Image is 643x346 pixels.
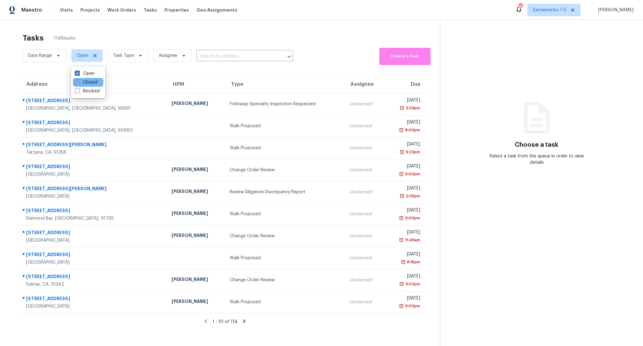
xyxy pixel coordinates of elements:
[404,303,420,309] div: 9:00pm
[401,259,406,265] img: Overdue Alarm Icon
[212,320,238,324] span: 1 - 10 of 114
[26,97,162,105] div: [STREET_ADDRESS]
[26,193,162,200] div: [GEOGRAPHIC_DATA]
[54,35,75,41] span: 114 Results
[28,52,52,59] span: Date Range
[399,215,404,221] img: Overdue Alarm Icon
[26,149,162,156] div: Tarzana, CA, 91356
[390,185,420,193] div: [DATE]
[26,119,162,127] div: [STREET_ADDRESS]
[399,105,404,111] img: Overdue Alarm Icon
[399,127,404,133] img: Overdue Alarm Icon
[144,8,157,12] span: Tasks
[60,7,73,13] span: Visits
[26,295,162,303] div: [STREET_ADDRESS]
[21,7,42,13] span: Maestro
[399,303,404,309] img: Overdue Alarm Icon
[390,97,420,105] div: [DATE]
[385,75,430,93] th: Due
[172,166,220,174] div: [PERSON_NAME]
[26,215,162,222] div: Diamond Bar, [GEOGRAPHIC_DATA], 91765
[349,211,380,217] div: Unclaimed
[390,273,420,281] div: [DATE]
[399,193,404,199] img: Overdue Alarm Icon
[399,237,404,243] img: Overdue Alarm Icon
[26,171,162,178] div: [GEOGRAPHIC_DATA]
[225,75,344,93] th: Type
[349,277,380,283] div: Unclaimed
[488,153,585,166] div: Select a task from the queue in order to view details
[349,123,380,129] div: Unclaimed
[172,298,220,306] div: [PERSON_NAME]
[230,277,339,283] div: Change Order Review
[349,233,380,239] div: Unclaimed
[172,210,220,218] div: [PERSON_NAME]
[404,193,420,199] div: 2:05pm
[349,299,380,305] div: Unclaimed
[230,101,339,107] div: Followup Specialty Inspection Requested
[26,127,162,134] div: [GEOGRAPHIC_DATA], [GEOGRAPHIC_DATA], 90680
[172,232,220,240] div: [PERSON_NAME]
[75,79,97,85] label: Closed
[349,145,380,151] div: Unclaimed
[230,233,339,239] div: Change Order Review
[172,100,220,108] div: [PERSON_NAME]
[390,119,420,127] div: [DATE]
[172,188,220,196] div: [PERSON_NAME]
[107,7,136,13] span: Work Orders
[26,207,162,215] div: [STREET_ADDRESS]
[230,211,339,217] div: Walk Proposed
[26,105,162,112] div: [GEOGRAPHIC_DATA], [GEOGRAPHIC_DATA], 95691
[406,259,420,265] div: 8:15pm
[172,276,220,284] div: [PERSON_NAME]
[390,295,420,303] div: [DATE]
[404,171,420,177] div: 9:00pm
[390,141,420,149] div: [DATE]
[26,163,162,171] div: [STREET_ADDRESS]
[230,145,339,151] div: Walk Proposed
[230,167,339,173] div: Change Order Review
[404,149,420,155] div: 6:23pm
[344,75,385,93] th: Assignee
[349,101,380,107] div: Unclaimed
[230,255,339,261] div: Walk Proposed
[26,237,162,244] div: [GEOGRAPHIC_DATA]
[159,52,177,59] span: Assignee
[518,4,523,10] div: 159
[404,215,420,221] div: 9:00pm
[26,281,162,288] div: Sylmar, CA, 91342
[26,259,162,266] div: [GEOGRAPHIC_DATA]
[285,52,294,61] button: Open
[379,48,431,65] button: Create a Task
[382,53,428,60] span: Create a Task
[399,171,404,177] img: Overdue Alarm Icon
[26,251,162,259] div: [STREET_ADDRESS]
[75,70,95,77] label: Open
[404,237,420,243] div: 11:48am
[164,7,189,13] span: Properties
[196,52,275,61] input: Search by address
[390,207,420,215] div: [DATE]
[77,52,88,59] span: Open
[390,229,420,237] div: [DATE]
[399,149,404,155] img: Overdue Alarm Icon
[113,52,134,59] span: Task Type
[26,273,162,281] div: [STREET_ADDRESS]
[167,75,225,93] th: HPM
[75,88,100,94] label: Blocked
[515,142,558,148] h3: Choose a task
[26,229,162,237] div: [STREET_ADDRESS]
[20,75,167,93] th: Address
[399,281,404,287] img: Overdue Alarm Icon
[390,163,420,171] div: [DATE]
[26,141,162,149] div: [STREET_ADDRESS][PERSON_NAME]
[404,281,420,287] div: 3:02pm
[390,251,420,259] div: [DATE]
[349,167,380,173] div: Unclaimed
[533,7,566,13] span: Sacramento + 5
[404,105,420,111] div: 3:33pm
[80,7,100,13] span: Projects
[230,189,339,195] div: Review Diligence Discrepancy Report
[349,189,380,195] div: Unclaimed
[230,299,339,305] div: Walk Proposed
